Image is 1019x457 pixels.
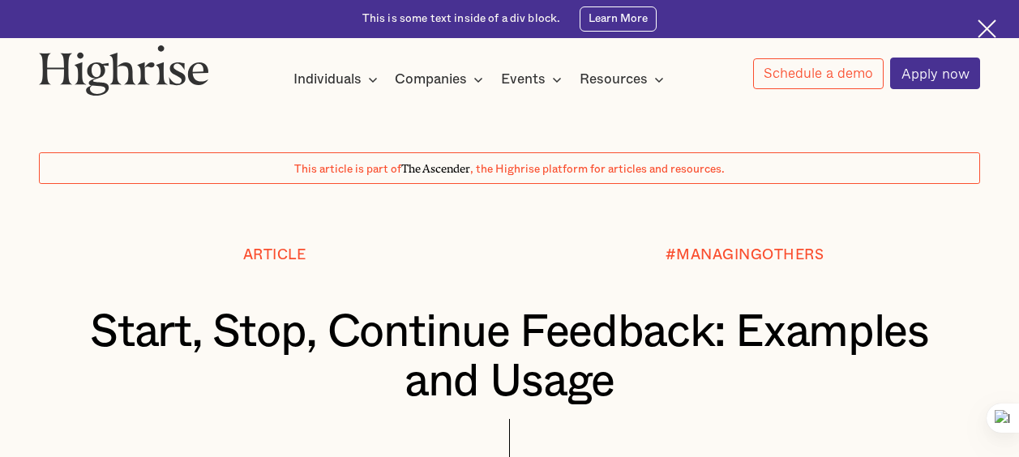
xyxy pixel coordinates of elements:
a: Learn More [580,6,657,31]
div: Companies [395,70,467,89]
div: Companies [395,70,488,89]
div: Events [501,70,546,89]
a: Apply now [890,58,980,89]
div: #MANAGINGOTHERS [666,247,824,263]
div: Article [243,247,306,263]
span: , the Highrise platform for articles and resources. [470,164,725,175]
div: This is some text inside of a div block. [362,11,561,27]
div: Events [501,70,567,89]
img: Highrise logo [39,45,209,96]
div: Individuals [293,70,383,89]
span: The Ascender [401,160,470,173]
div: Individuals [293,70,362,89]
a: Schedule a demo [753,58,884,89]
span: This article is part of [294,164,401,175]
div: Resources [580,70,669,89]
div: Resources [580,70,648,89]
h1: Start, Stop, Continue Feedback: Examples and Usage [79,308,941,408]
img: Cross icon [978,19,996,38]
